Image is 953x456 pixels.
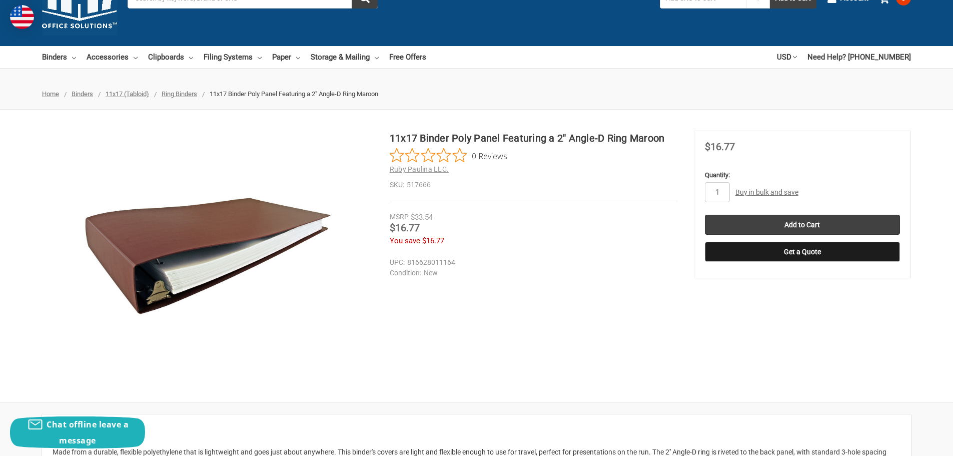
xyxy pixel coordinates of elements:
[42,90,59,98] a: Home
[389,46,426,68] a: Free Offers
[390,180,677,190] dd: 517666
[777,46,797,68] a: USD
[272,46,300,68] a: Paper
[390,180,404,190] dt: SKU:
[390,165,449,173] a: Ruby Paulina LLC.
[422,236,444,245] span: $16.77
[705,215,900,235] input: Add to Cart
[705,242,900,262] button: Get a Quote
[735,188,798,196] a: Buy in bulk and save
[210,90,378,98] span: 11x17 Binder Poly Panel Featuring a 2" Angle-D Ring Maroon
[204,46,262,68] a: Filing Systems
[311,46,379,68] a: Storage & Mailing
[42,46,76,68] a: Binders
[390,268,673,278] dd: New
[472,148,507,163] span: 0 Reviews
[411,213,433,222] span: $33.54
[87,46,138,68] a: Accessories
[83,131,333,381] img: 11x17 Binder Poly Panel Featuring a 2" Angle-D Ring Maroon
[10,416,145,448] button: Chat offline leave a message
[10,5,34,29] img: duty and tax information for United States
[705,141,735,153] span: $16.77
[53,425,900,440] h2: Description
[390,212,409,222] div: MSRP
[390,148,507,163] button: Rated 0 out of 5 stars from 0 reviews. Jump to reviews.
[390,236,420,245] span: You save
[47,419,129,446] span: Chat offline leave a message
[705,170,900,180] label: Quantity:
[390,257,405,268] dt: UPC:
[148,46,193,68] a: Clipboards
[72,90,93,98] a: Binders
[390,222,420,234] span: $16.77
[106,90,149,98] a: 11x17 (Tabloid)
[390,131,677,146] h1: 11x17 Binder Poly Panel Featuring a 2" Angle-D Ring Maroon
[390,268,421,278] dt: Condition:
[390,257,673,268] dd: 816628011164
[807,46,911,68] a: Need Help? [PHONE_NUMBER]
[162,90,197,98] a: Ring Binders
